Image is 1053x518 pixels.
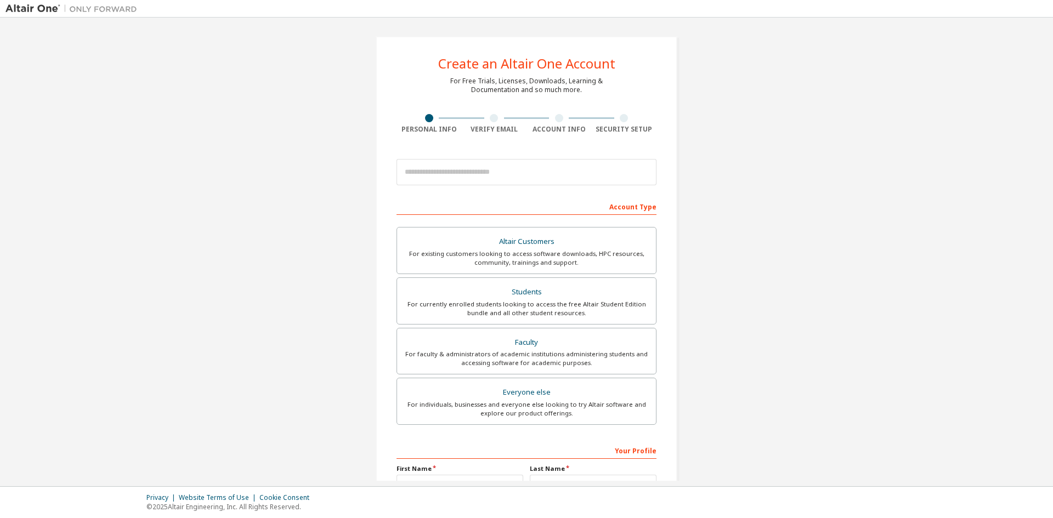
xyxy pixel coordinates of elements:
div: For existing customers looking to access software downloads, HPC resources, community, trainings ... [404,249,649,267]
div: Cookie Consent [259,493,316,502]
div: For currently enrolled students looking to access the free Altair Student Edition bundle and all ... [404,300,649,317]
div: For faculty & administrators of academic institutions administering students and accessing softwa... [404,350,649,367]
img: Altair One [5,3,143,14]
div: Students [404,284,649,300]
p: © 2025 Altair Engineering, Inc. All Rights Reserved. [146,502,316,511]
div: Account Info [526,125,592,134]
div: Faculty [404,335,649,350]
div: Security Setup [592,125,657,134]
div: Altair Customers [404,234,649,249]
div: Account Type [397,197,656,215]
div: Verify Email [462,125,527,134]
div: Create an Altair One Account [438,57,615,70]
div: Privacy [146,493,179,502]
label: Last Name [530,464,656,473]
div: For individuals, businesses and everyone else looking to try Altair software and explore our prod... [404,400,649,418]
div: Personal Info [397,125,462,134]
div: Everyone else [404,385,649,400]
div: For Free Trials, Licenses, Downloads, Learning & Documentation and so much more. [450,77,603,94]
label: First Name [397,464,523,473]
div: Website Terms of Use [179,493,259,502]
div: Your Profile [397,441,656,459]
